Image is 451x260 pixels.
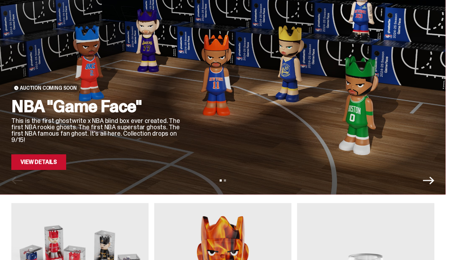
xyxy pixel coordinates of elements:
[11,118,183,143] p: This is the first ghostwrite x NBA blind box ever created. The first NBA rookie ghosts. The first...
[224,179,226,182] button: View slide 2
[423,175,434,186] button: Next
[11,98,183,115] h2: NBA "Game Face"
[20,85,77,91] span: Auction Coming Soon
[11,154,66,170] a: View Details
[220,179,222,182] button: View slide 1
